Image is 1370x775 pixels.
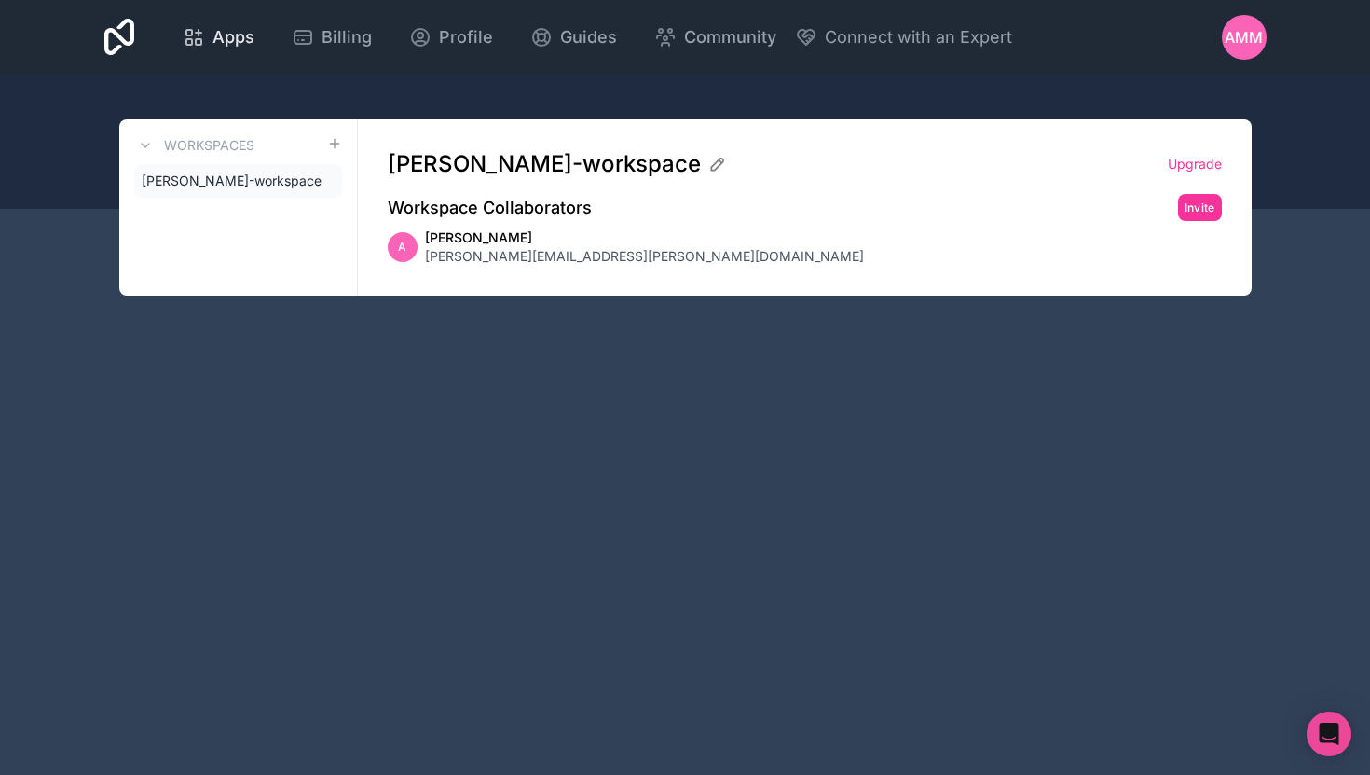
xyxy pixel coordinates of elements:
[1225,26,1263,48] span: AMM
[439,24,493,50] span: Profile
[388,195,592,221] h2: Workspace Collaborators
[398,240,406,255] span: A
[1168,155,1222,173] a: Upgrade
[134,134,254,157] a: Workspaces
[277,17,387,58] a: Billing
[1178,194,1222,221] button: Invite
[795,24,1012,50] button: Connect with an Expert
[394,17,508,58] a: Profile
[515,17,632,58] a: Guides
[142,172,322,190] span: [PERSON_NAME]-workspace
[560,24,617,50] span: Guides
[639,17,791,58] a: Community
[684,24,776,50] span: Community
[388,149,701,179] span: [PERSON_NAME]-workspace
[164,136,254,155] h3: Workspaces
[322,24,372,50] span: Billing
[134,164,342,198] a: [PERSON_NAME]-workspace
[168,17,269,58] a: Apps
[825,24,1012,50] span: Connect with an Expert
[1307,712,1351,756] div: Open Intercom Messenger
[212,24,254,50] span: Apps
[425,228,864,247] span: [PERSON_NAME]
[425,247,864,266] span: [PERSON_NAME][EMAIL_ADDRESS][PERSON_NAME][DOMAIN_NAME]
